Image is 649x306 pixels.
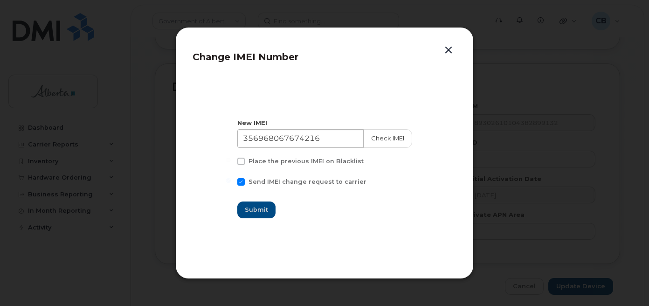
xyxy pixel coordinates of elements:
[226,158,231,162] input: Place the previous IMEI on Blacklist
[249,158,364,165] span: Place the previous IMEI on Blacklist
[226,178,231,183] input: Send IMEI change request to carrier
[363,129,412,148] button: Check IMEI
[249,178,366,185] span: Send IMEI change request to carrier
[193,51,298,63] span: Change IMEI Number
[237,202,276,218] button: Submit
[237,118,412,127] div: New IMEI
[245,205,268,214] span: Submit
